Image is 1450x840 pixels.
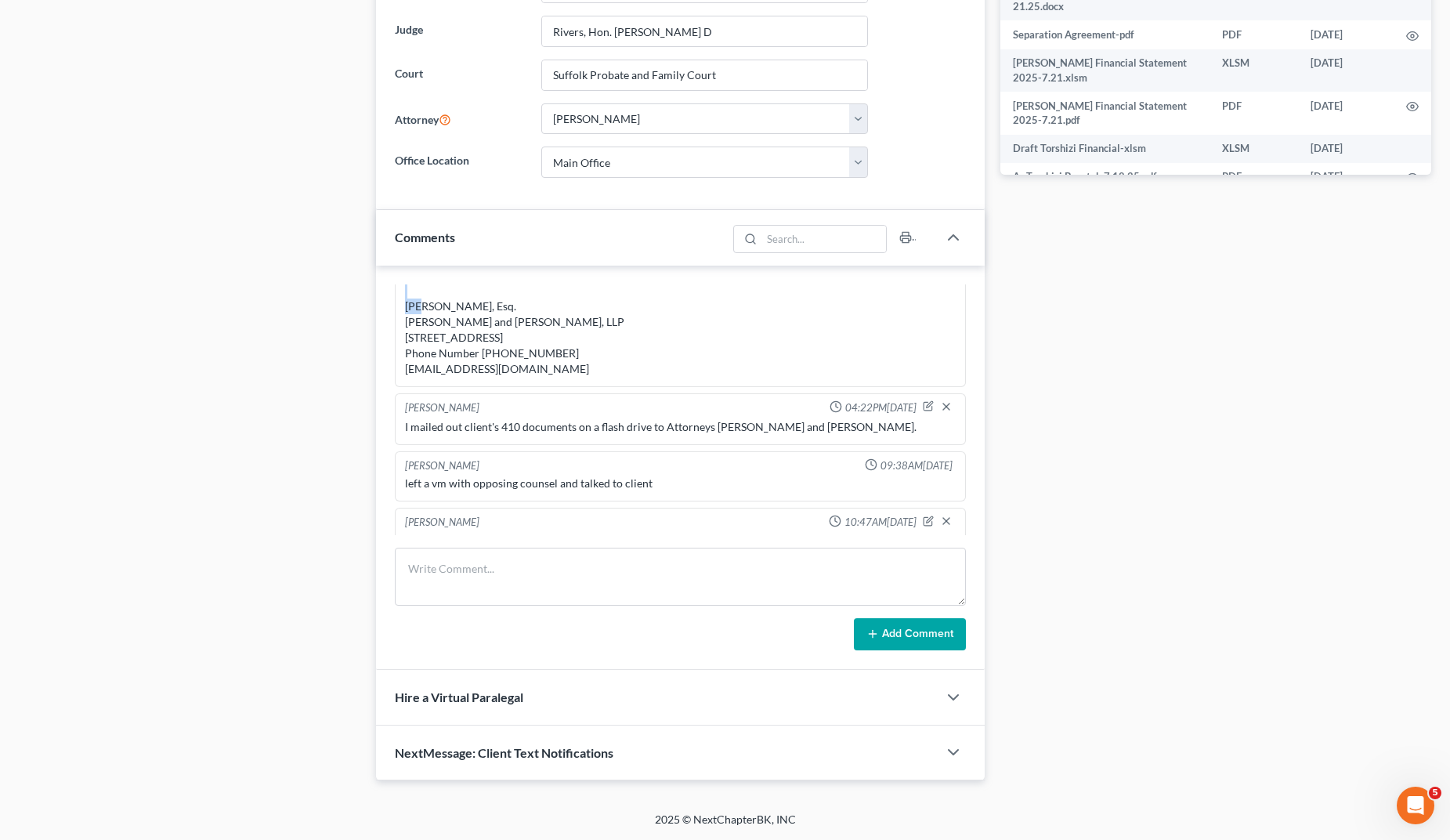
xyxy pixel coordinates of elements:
[405,515,479,530] div: [PERSON_NAME]
[1000,20,1210,49] td: Separation Agreement-pdf
[395,745,613,760] span: NextMessage: Client Text Notifications
[405,476,956,491] div: left a vm with opposing counsel and talked to client
[542,16,867,46] input: --
[395,230,455,244] span: Comments
[279,812,1172,840] div: 2025 © NextChapterBK, INC
[1298,92,1394,135] td: [DATE]
[1000,135,1210,163] td: Draft Torshizi Financial-xlsm
[845,400,917,415] span: 04:22PM[DATE]
[1298,49,1394,92] td: [DATE]
[1429,787,1441,799] span: 5
[1000,49,1210,92] td: [PERSON_NAME] Financial Statement 2025-7.21.xlsm
[387,103,533,135] label: Attorney
[1210,49,1298,92] td: XLSM
[1298,20,1394,49] td: [DATE]
[387,60,533,91] label: Court
[762,226,887,252] input: Search...
[405,419,956,435] div: I mailed out client's 410 documents on a flash drive to Attorneys [PERSON_NAME] and [PERSON_NAME].
[844,515,917,530] span: 10:47AM[DATE]
[1397,787,1434,824] iframe: Intercom live chat
[395,690,523,704] span: Hire a Virtual Paralegal
[1210,163,1298,191] td: PDF
[405,458,479,473] div: [PERSON_NAME]
[1298,163,1394,191] td: [DATE]
[854,618,966,651] button: Add Comment
[1210,20,1298,49] td: PDF
[1000,92,1210,135] td: [PERSON_NAME] Financial Statement 2025-7.21.pdf
[405,400,479,416] div: [PERSON_NAME]
[1000,163,1210,191] td: A- Torshizi Paystub 7 18 25.pdf
[880,458,953,473] span: 09:38AM[DATE]
[387,16,533,47] label: Judge
[387,147,533,178] label: Office Location
[1298,135,1394,163] td: [DATE]
[405,236,956,377] div: [PERSON_NAME] v. [PERSON_NAME] Suffolk Probate and Family Court Docket No. SU22D0236DR [PERSON_NA...
[1210,135,1298,163] td: XLSM
[1210,92,1298,135] td: PDF
[542,60,867,90] input: --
